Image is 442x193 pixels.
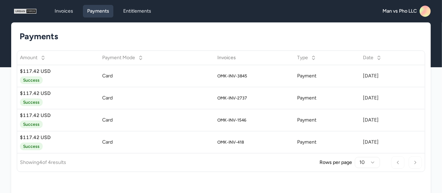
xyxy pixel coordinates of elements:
[363,117,422,124] div: [DATE]
[297,117,357,124] div: payment
[20,31,417,42] h1: Payments
[383,8,417,15] span: Man vs Pho LLC
[20,98,43,106] span: Success
[320,159,352,166] p: Rows per page
[297,95,357,102] div: payment
[363,73,422,80] div: [DATE]
[20,134,97,141] div: $117.42 USD
[102,117,212,124] div: Card
[20,143,43,150] span: Success
[83,5,113,18] a: Payments
[102,139,212,146] div: Card
[293,51,321,64] button: Type
[297,139,357,146] div: payment
[20,68,97,75] div: $117.42 USD
[297,73,357,80] div: payment
[20,112,97,119] div: $117.42 USD
[119,5,155,18] a: Entitlements
[20,159,66,166] p: Showing 4 of 4 results
[20,76,43,84] span: Success
[16,51,50,64] button: Amount
[20,120,43,128] span: Success
[297,54,308,61] span: Type
[359,51,386,64] button: Date
[383,6,431,17] a: Man vs Pho LLC
[217,95,247,101] div: OMK-INV-2737
[102,54,135,61] span: Payment Mode
[217,73,247,79] div: OMK-INV-3845
[102,95,212,102] div: Card
[98,51,148,64] button: Payment Mode
[363,95,422,102] div: [DATE]
[217,117,246,123] div: OMK-INV-1546
[363,54,373,61] span: Date
[50,5,77,18] a: Invoices
[215,51,294,65] th: Invoices
[102,73,212,80] div: Card
[20,90,97,97] div: $117.42 USD
[363,139,422,146] div: [DATE]
[14,6,36,17] img: logo_1748346526.png
[217,139,244,145] div: OMK-INV-418
[20,54,37,61] span: Amount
